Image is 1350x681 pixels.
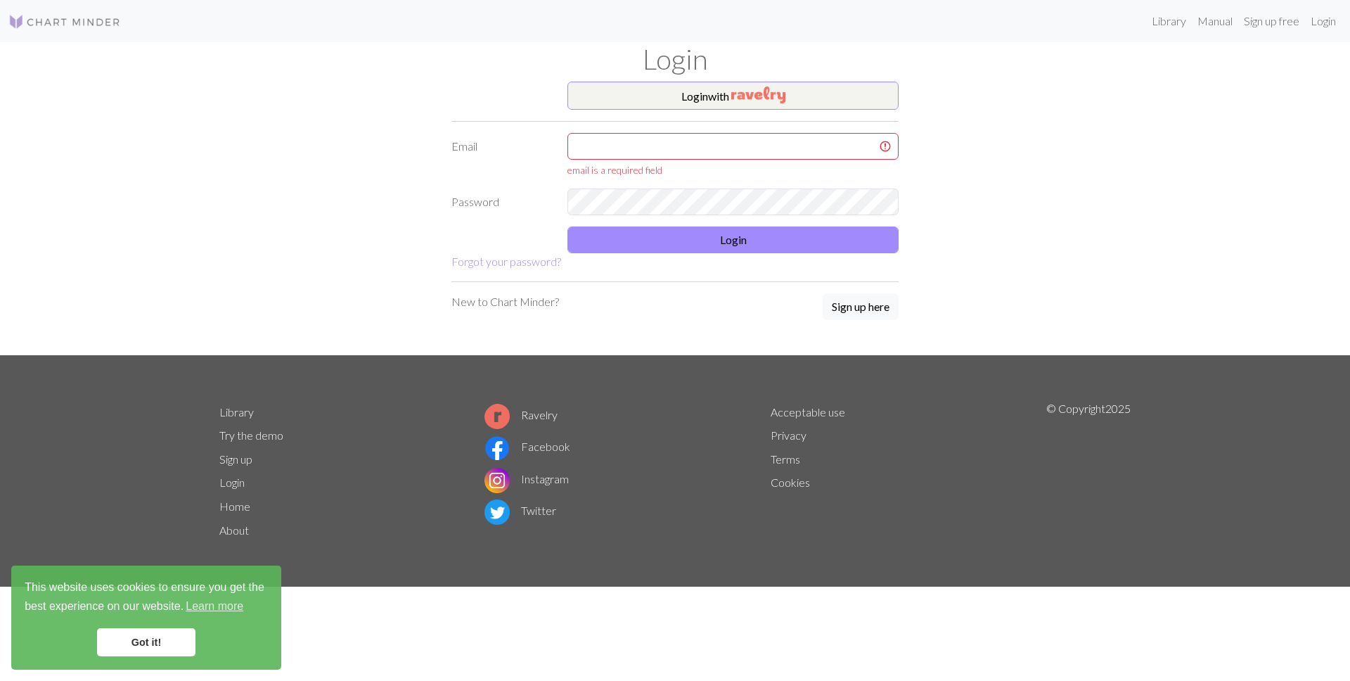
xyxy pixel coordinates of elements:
button: Loginwith [567,82,899,110]
a: Sign up here [823,293,899,322]
div: cookieconsent [11,566,281,670]
button: Login [567,227,899,253]
a: About [219,523,249,537]
a: Login [1305,7,1342,35]
a: Terms [771,452,800,466]
a: Login [219,476,245,489]
a: Library [1146,7,1192,35]
a: Privacy [771,428,806,442]
a: Facebook [484,440,570,453]
a: Ravelry [484,408,558,421]
span: This website uses cookies to ensure you get the best experience on our website. [25,579,268,617]
a: Forgot your password? [451,255,561,268]
a: Try the demo [219,428,283,442]
button: Sign up here [823,293,899,320]
img: Facebook logo [484,435,510,461]
a: Twitter [484,504,556,517]
a: learn more about cookies [184,596,245,617]
a: Home [219,499,250,513]
div: email is a required field [567,163,899,177]
a: dismiss cookie message [97,628,195,656]
a: Library [219,405,254,419]
img: Ravelry logo [484,404,510,429]
a: Sign up free [1238,7,1305,35]
h1: Login [211,42,1139,76]
a: Instagram [484,472,569,485]
a: Manual [1192,7,1238,35]
img: Ravelry [731,87,785,103]
p: New to Chart Minder? [451,293,559,310]
p: © Copyright 2025 [1046,400,1131,542]
img: Instagram logo [484,468,510,493]
img: Twitter logo [484,499,510,525]
a: Cookies [771,476,810,489]
label: Email [443,133,559,177]
label: Password [443,189,559,215]
a: Sign up [219,452,252,466]
img: Logo [8,13,121,30]
a: Acceptable use [771,405,845,419]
